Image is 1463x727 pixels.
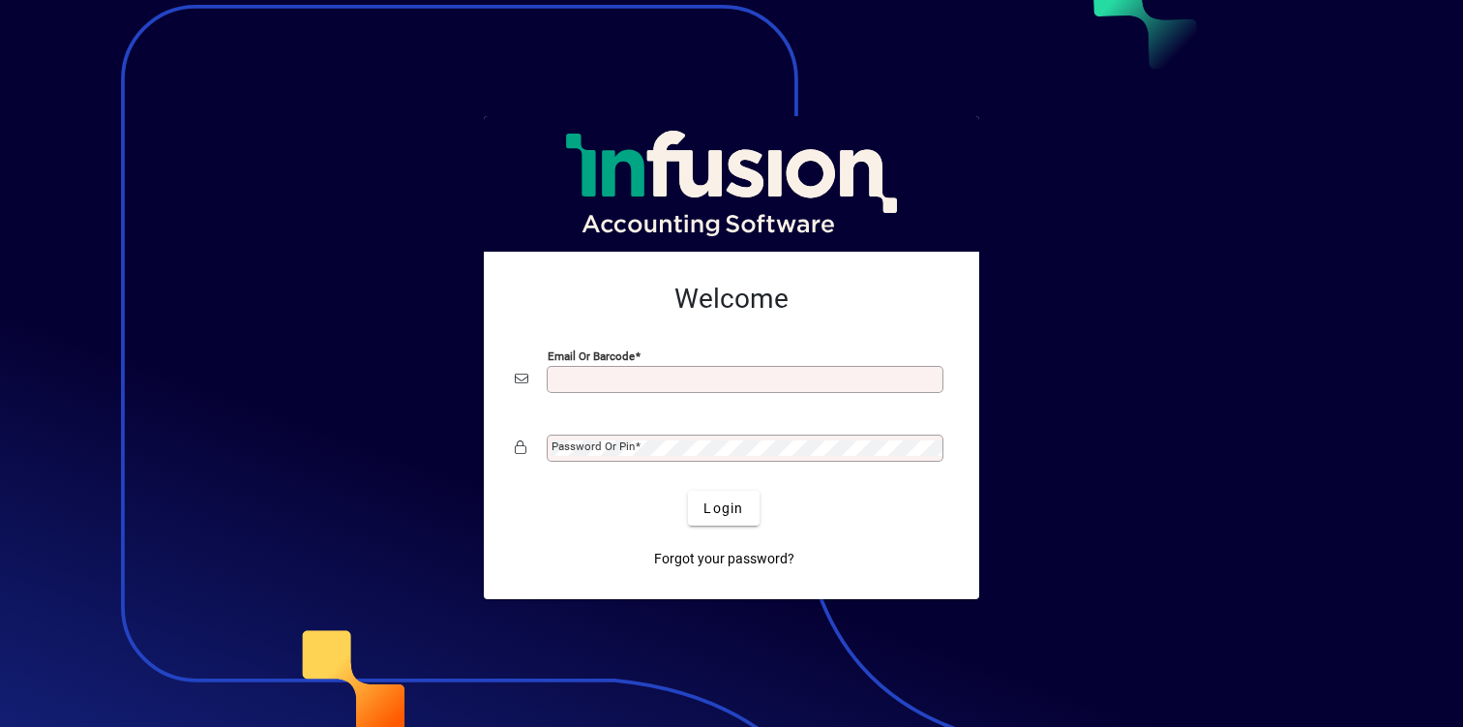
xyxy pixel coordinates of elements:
[515,283,948,316] h2: Welcome
[552,439,635,453] mat-label: Password or Pin
[646,541,802,576] a: Forgot your password?
[703,499,743,519] span: Login
[654,549,794,569] span: Forgot your password?
[548,349,635,363] mat-label: Email or Barcode
[688,491,759,526] button: Login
